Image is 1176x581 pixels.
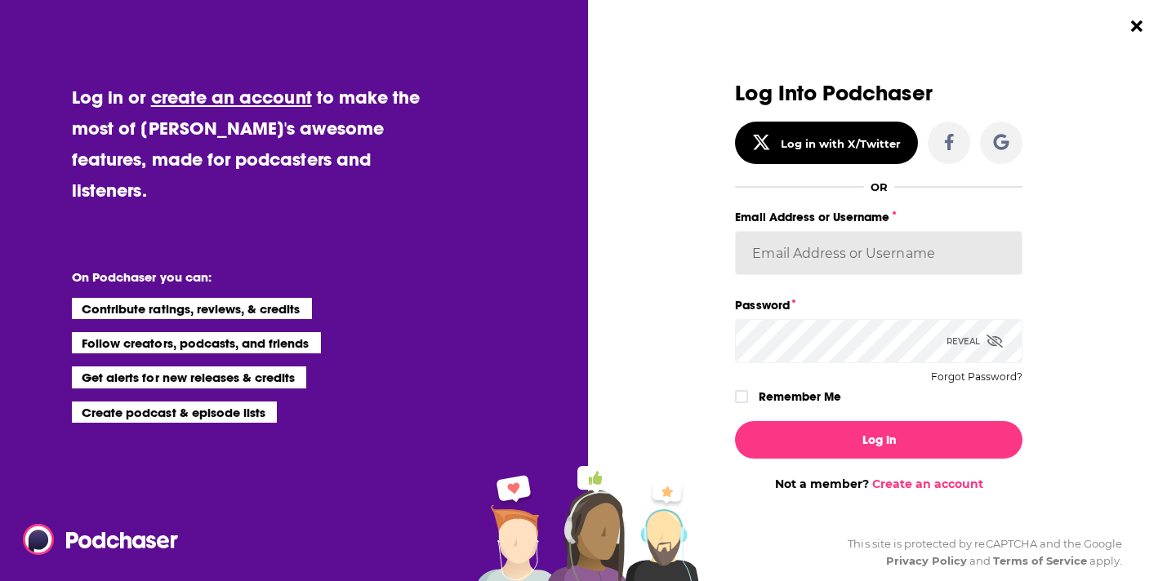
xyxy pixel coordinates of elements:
[72,298,312,319] li: Contribute ratings, reviews, & credits
[872,477,983,491] a: Create an account
[735,122,918,164] button: Log in with X/Twitter
[993,554,1087,567] a: Terms of Service
[735,295,1022,316] label: Password
[735,82,1022,105] h3: Log Into Podchaser
[23,524,167,555] a: Podchaser - Follow, Share and Rate Podcasts
[23,524,180,555] img: Podchaser - Follow, Share and Rate Podcasts
[735,421,1022,459] button: Log In
[72,401,277,423] li: Create podcast & episode lists
[72,332,321,353] li: Follow creators, podcasts, and friends
[886,554,968,567] a: Privacy Policy
[72,366,306,388] li: Get alerts for new releases & credits
[1121,11,1152,42] button: Close Button
[835,535,1122,570] div: This site is protected by reCAPTCHA and the Google and apply.
[931,371,1022,383] button: Forgot Password?
[781,137,901,150] div: Log in with X/Twitter
[735,206,1022,228] label: Email Address or Username
[151,86,312,109] a: create an account
[947,319,1003,363] div: Reveal
[735,477,1022,491] div: Not a member?
[735,231,1022,275] input: Email Address or Username
[759,386,841,407] label: Remember Me
[72,269,399,285] li: On Podchaser you can:
[871,180,888,193] div: OR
